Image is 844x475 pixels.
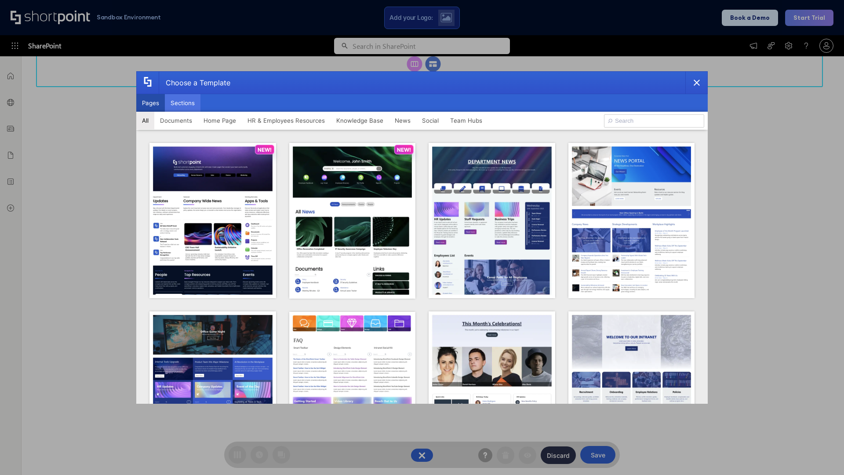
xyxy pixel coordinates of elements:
button: Team Hubs [444,112,488,129]
button: Sections [165,94,200,112]
div: template selector [136,71,708,404]
p: NEW! [258,146,272,153]
button: Knowledge Base [331,112,389,129]
button: Documents [154,112,198,129]
button: Home Page [198,112,242,129]
div: Choose a Template [159,72,230,94]
button: HR & Employees Resources [242,112,331,129]
p: NEW! [397,146,411,153]
button: Pages [136,94,165,112]
input: Search [604,114,704,128]
button: Social [416,112,444,129]
button: All [136,112,154,129]
iframe: Chat Widget [800,433,844,475]
button: News [389,112,416,129]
